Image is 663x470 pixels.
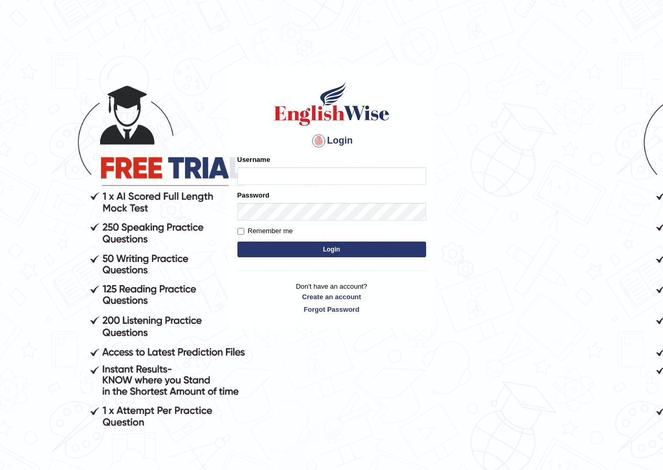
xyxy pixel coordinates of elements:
[237,242,426,257] button: Login
[237,190,269,200] label: Password
[237,155,270,165] label: Username
[272,80,392,127] img: Logo of English Wise sign in for intelligent practice with AI
[237,292,426,302] a: Create an account
[237,304,426,314] a: Forgot Password
[237,228,244,235] input: Remember me
[237,133,426,149] h4: Login
[237,281,426,314] p: Don't have an account?
[237,226,293,236] label: Remember me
